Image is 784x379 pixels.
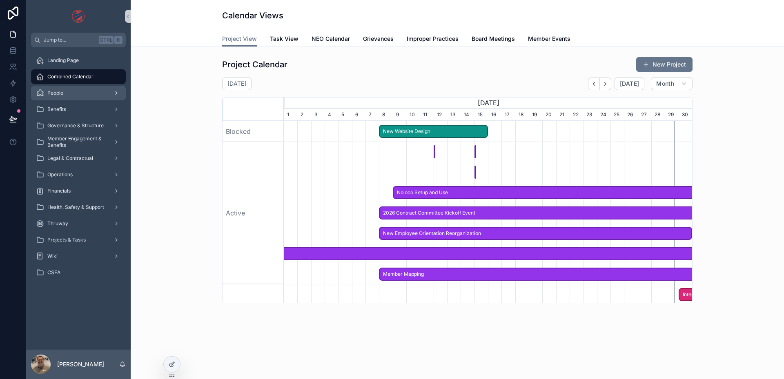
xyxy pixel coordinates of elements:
a: Grievances [363,31,394,48]
div: 1 [284,109,297,121]
span: Board Meetings [472,35,515,43]
a: Legal & Contractual [31,151,126,166]
a: Project View [222,31,257,47]
div: 6 [352,109,365,121]
h1: Calendar Views [222,10,283,21]
span: Governance & Structure [47,122,104,129]
div: 26 [624,109,637,121]
div: 5 [338,109,352,121]
span: New Employee Orientation Reorganization [380,227,691,240]
span: Improper Practices [407,35,459,43]
div: 12 [434,109,447,121]
div: 23 [583,109,597,121]
div: 11 [420,109,433,121]
div: RFI Traffic Supervisor NY Division [474,166,476,179]
div: [DATE] [284,97,692,109]
div: 29 [665,109,678,121]
div: 19 [529,109,542,121]
div: 30 [679,109,692,121]
a: Financials [31,184,126,198]
div: 28 [651,109,665,121]
a: Landing Page [31,53,126,68]
div: 21 [556,109,570,121]
a: Projects & Tasks [31,233,126,247]
div: Active [223,142,284,284]
span: New Website Design [380,125,487,138]
div: New Employee Orientation Reorganization [379,227,692,240]
div: 27 [638,109,651,121]
button: Month [651,77,693,90]
div: 4 [325,109,338,121]
div: 10 [406,109,420,121]
div: scrollable content [26,47,131,290]
h1: Project Calendar [222,59,287,70]
div: 2 [297,109,311,121]
a: Member Engagement & Benefits [31,135,126,149]
div: 7 [365,109,379,121]
p: [PERSON_NAME] [57,360,104,368]
div: 22 [570,109,583,121]
a: Benefits [31,102,126,117]
button: New Project [636,57,693,72]
span: Grievances [363,35,394,43]
span: NEO Calendar [312,35,350,43]
div: 20 [542,109,556,121]
div: 16 [488,109,501,121]
a: Wiki [31,249,126,264]
span: Member Engagement & Benefits [47,135,107,148]
a: Board Meetings [472,31,515,48]
button: [DATE] [615,77,644,90]
div: 24 [597,109,610,121]
a: NEO Calendar [312,31,350,48]
span: Ctrl [99,36,114,44]
div: Updated NEO Materials [474,145,476,159]
div: New Website Design [379,125,488,138]
button: Jump to...CtrlK [31,33,126,47]
a: Governance & Structure [31,118,126,133]
a: Task View [270,31,298,48]
span: Financials [47,188,71,194]
div: 14 [461,109,474,121]
span: CSEA [47,269,60,276]
a: Improper Practices [407,31,459,48]
a: Health, Safety & Support [31,200,126,215]
div: 17 [501,109,515,121]
div: Contact a Member [434,145,435,159]
span: Month [656,80,674,87]
a: CSEA [31,265,126,280]
div: 8 [379,109,392,121]
a: Member Events [528,31,570,48]
div: 13 [447,109,461,121]
div: Planning [223,284,284,366]
div: Blocked [223,121,284,142]
a: Operations [31,167,126,182]
div: 25 [610,109,624,121]
span: Thruway [47,220,68,227]
span: Projects & Tasks [47,237,86,243]
div: 15 [474,109,488,121]
span: Wiki [47,253,58,259]
span: Legal & Contractual [47,155,93,162]
span: Combined Calendar [47,73,94,80]
img: App logo [72,10,85,23]
span: 2026 Contract Committee Kickoff Event [380,206,718,220]
a: Combined Calendar [31,69,126,84]
span: Operations [47,171,73,178]
span: [DATE] [620,80,639,87]
span: Landing Page [47,57,79,64]
a: Thruway [31,216,126,231]
span: K [115,37,122,43]
span: Health, Safety & Support [47,204,104,211]
div: 3 [311,109,325,121]
span: Task View [270,35,298,43]
div: 9 [393,109,406,121]
div: 2026 Contract Committee Kickoff Event [379,206,719,220]
h2: [DATE] [227,80,246,88]
a: People [31,86,126,100]
span: Benefits [47,106,66,113]
span: Member Events [528,35,570,43]
span: Jump to... [44,37,96,43]
div: 18 [515,109,529,121]
span: People [47,90,63,96]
